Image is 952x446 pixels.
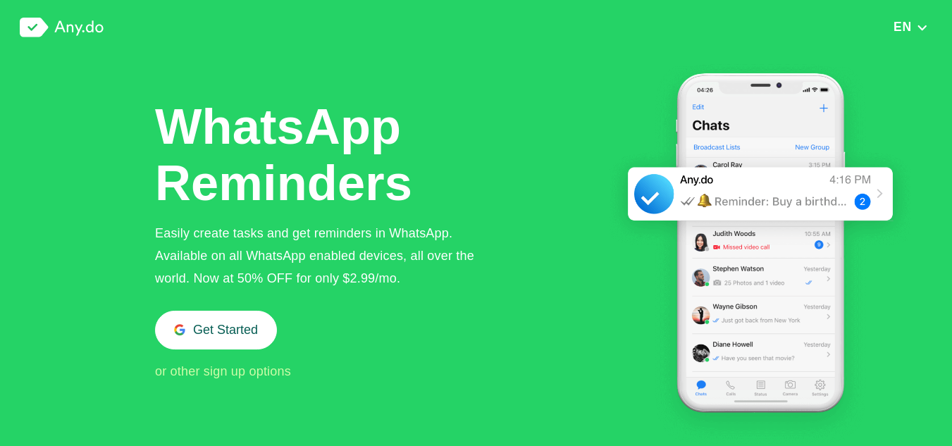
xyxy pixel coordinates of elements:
[889,19,932,35] button: EN
[155,222,497,290] div: Easily create tasks and get reminders in WhatsApp. Available on all WhatsApp enabled devices, all...
[20,18,104,37] img: logo
[155,364,291,378] span: or other sign up options
[155,99,416,211] h1: WhatsApp Reminders
[894,20,912,34] span: EN
[916,23,928,32] img: down
[155,311,277,349] button: Get Started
